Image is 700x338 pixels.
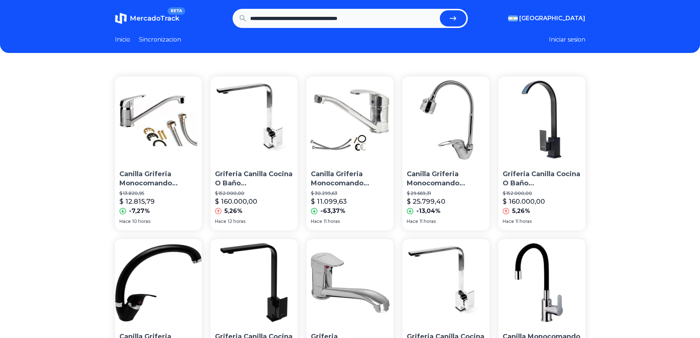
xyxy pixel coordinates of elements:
[139,35,181,44] a: Sincronizacion
[407,170,485,188] p: Canilla Griferia Monocomando Mesada Cocina Pico Cisne Bar
[228,218,245,224] span: 12 horas
[407,196,445,207] p: $ 25.799,40
[119,196,155,207] p: $ 12.815,79
[115,35,130,44] a: Inicio
[215,196,257,207] p: $ 160.000,00
[498,77,585,230] a: Griferia Canilla Cocina O Baño Monocomando Mesada Premium NegraGriferia Canilla Cocina O Baño Mon...
[512,207,530,216] p: 5,26%
[130,14,179,22] span: MercadoTrack
[402,77,489,164] img: Canilla Griferia Monocomando Mesada Cocina Pico Cisne Bar
[420,218,436,224] span: 11 horas
[211,239,298,326] img: Griferia Canilla Cocina Baño Monocomando Mesada Negra
[519,14,585,23] span: [GEOGRAPHIC_DATA]
[132,218,150,224] span: 10 horas
[508,14,585,23] button: [GEOGRAPHIC_DATA]
[119,218,131,224] span: Hace
[129,207,150,216] p: -7,27%
[211,77,298,230] a: Griferia Canilla Cocina O Baño Monocomando Mesada PremiumGriferia Canilla Cocina O Baño Monocoman...
[416,207,441,216] p: -13,04%
[215,170,293,188] p: Griferia Canilla Cocina O Baño Monocomando Mesada Premium
[311,196,347,207] p: $ 11.099,63
[498,239,585,326] img: Canilla Monocomando Griferia Cocina Cuello Flexible Mesada
[115,239,202,326] img: Canilla Griferia Monocomando Mesada Cisne Bar Negra Cocina
[311,218,322,224] span: Hace
[402,239,489,326] img: Griferia Canilla Cocina O Baño Monocomando Mesada Premium
[407,218,418,224] span: Hace
[508,15,518,21] img: Argentina
[549,35,585,44] button: Iniciar sesion
[402,77,489,230] a: Canilla Griferia Monocomando Mesada Cocina Pico Cisne Bar Canilla Griferia Monocomando Mesada Coc...
[306,239,394,326] img: Griferia Monocomando Cocina Canilla De Mesada Piazza Domani
[407,191,485,196] p: $ 29.669,31
[306,77,394,230] a: Canilla Griferia Monocomando Cocina Mesada Pico Largo OfertaCanilla Griferia Monocomando Cocina M...
[503,196,545,207] p: $ 160.000,00
[503,191,581,196] p: $ 152.000,00
[119,191,198,196] p: $ 13.820,95
[115,13,127,24] img: MercadoTrack
[503,170,581,188] p: Griferia Canilla Cocina O Baño Monocomando Mesada Premium Negra
[119,170,198,188] p: Canilla Griferia Monocomando Cocina Mesada [GEOGRAPHIC_DATA]
[115,77,202,230] a: Canilla Griferia Monocomando Cocina Mesada Pico LargoCanilla Griferia Monocomando Cocina Mesada [...
[211,77,298,164] img: Griferia Canilla Cocina O Baño Monocomando Mesada Premium
[115,13,179,24] a: MercadoTrackBETA
[168,7,185,15] span: BETA
[324,218,340,224] span: 11 horas
[320,207,345,216] p: -63,37%
[215,218,226,224] span: Hace
[498,77,585,164] img: Griferia Canilla Cocina O Baño Monocomando Mesada Premium Negra
[516,218,532,224] span: 11 horas
[225,207,243,216] p: 5,26%
[311,191,389,196] p: $ 30.299,63
[306,77,394,164] img: Canilla Griferia Monocomando Cocina Mesada Pico Largo Oferta
[311,170,389,188] p: Canilla Griferia Monocomando Cocina Mesada Pico Largo Oferta
[215,191,293,196] p: $ 152.000,00
[115,77,202,164] img: Canilla Griferia Monocomando Cocina Mesada Pico Largo
[503,218,514,224] span: Hace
